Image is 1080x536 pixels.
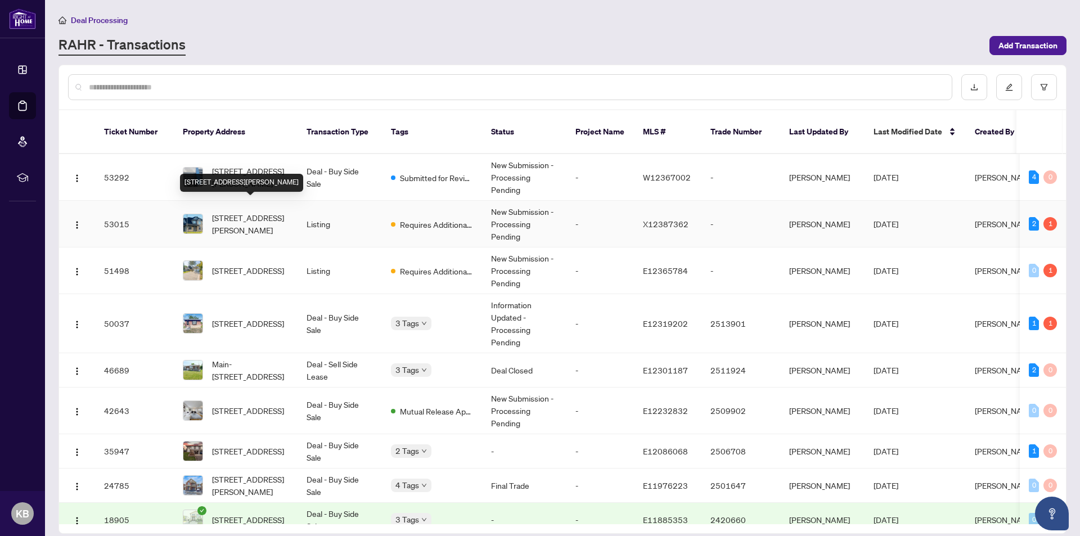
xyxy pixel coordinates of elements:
[482,247,566,294] td: New Submission - Processing Pending
[212,514,284,526] span: [STREET_ADDRESS]
[643,219,688,229] span: X12387362
[566,110,634,154] th: Project Name
[1029,444,1039,458] div: 1
[634,110,701,154] th: MLS #
[421,517,427,523] span: down
[780,294,865,353] td: [PERSON_NAME]
[183,361,202,380] img: thumbnail-img
[1040,83,1048,91] span: filter
[212,473,289,498] span: [STREET_ADDRESS][PERSON_NAME]
[400,405,473,417] span: Mutual Release Approved
[421,448,427,454] span: down
[73,174,82,183] img: Logo
[73,482,82,491] img: Logo
[1031,74,1057,100] button: filter
[1035,497,1069,530] button: Open asap
[874,446,898,456] span: [DATE]
[996,74,1022,100] button: edit
[95,353,174,388] td: 46689
[1043,170,1057,184] div: 0
[180,174,303,192] div: [STREET_ADDRESS][PERSON_NAME]
[566,201,634,247] td: -
[482,353,566,388] td: Deal Closed
[1043,317,1057,330] div: 1
[400,265,473,277] span: Requires Additional Docs
[68,168,86,186] button: Logo
[780,388,865,434] td: [PERSON_NAME]
[874,365,898,375] span: [DATE]
[298,154,382,201] td: Deal - Buy Side Sale
[566,294,634,353] td: -
[1029,217,1039,231] div: 2
[874,480,898,490] span: [DATE]
[1029,317,1039,330] div: 1
[58,35,186,56] a: RAHR - Transactions
[73,448,82,457] img: Logo
[212,317,284,330] span: [STREET_ADDRESS]
[701,353,780,388] td: 2511924
[643,480,688,490] span: E11976223
[95,388,174,434] td: 42643
[989,36,1066,55] button: Add Transaction
[874,318,898,328] span: [DATE]
[780,201,865,247] td: [PERSON_NAME]
[643,172,691,182] span: W12367002
[975,365,1036,375] span: [PERSON_NAME]
[71,15,128,25] span: Deal Processing
[298,353,382,388] td: Deal - Sell Side Lease
[1029,404,1039,417] div: 0
[9,8,36,29] img: logo
[482,110,566,154] th: Status
[865,110,966,154] th: Last Modified Date
[780,154,865,201] td: [PERSON_NAME]
[298,294,382,353] td: Deal - Buy Side Sale
[68,476,86,494] button: Logo
[183,261,202,280] img: thumbnail-img
[68,262,86,280] button: Logo
[975,515,1036,525] span: [PERSON_NAME]
[975,406,1036,416] span: [PERSON_NAME]
[643,446,688,456] span: E12086068
[298,434,382,469] td: Deal - Buy Side Sale
[1043,479,1057,492] div: 0
[1043,264,1057,277] div: 1
[643,365,688,375] span: E12301187
[421,321,427,326] span: down
[874,125,942,138] span: Last Modified Date
[58,16,66,24] span: home
[961,74,987,100] button: download
[643,318,688,328] span: E12319202
[482,388,566,434] td: New Submission - Processing Pending
[1029,170,1039,184] div: 4
[212,264,284,277] span: [STREET_ADDRESS]
[95,247,174,294] td: 51498
[874,219,898,229] span: [DATE]
[95,110,174,154] th: Ticket Number
[643,265,688,276] span: E12365784
[566,388,634,434] td: -
[874,265,898,276] span: [DATE]
[566,154,634,201] td: -
[975,318,1036,328] span: [PERSON_NAME]
[701,201,780,247] td: -
[482,201,566,247] td: New Submission - Processing Pending
[975,172,1036,182] span: [PERSON_NAME]
[68,215,86,233] button: Logo
[975,219,1036,229] span: [PERSON_NAME]
[73,320,82,329] img: Logo
[643,406,688,416] span: E12232832
[298,388,382,434] td: Deal - Buy Side Sale
[780,434,865,469] td: [PERSON_NAME]
[68,361,86,379] button: Logo
[73,516,82,525] img: Logo
[73,220,82,229] img: Logo
[780,353,865,388] td: [PERSON_NAME]
[212,165,289,190] span: [STREET_ADDRESS][PERSON_NAME]
[701,469,780,503] td: 2501647
[1043,404,1057,417] div: 0
[395,479,419,492] span: 4 Tags
[421,367,427,373] span: down
[95,469,174,503] td: 24785
[566,469,634,503] td: -
[400,172,473,184] span: Submitted for Review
